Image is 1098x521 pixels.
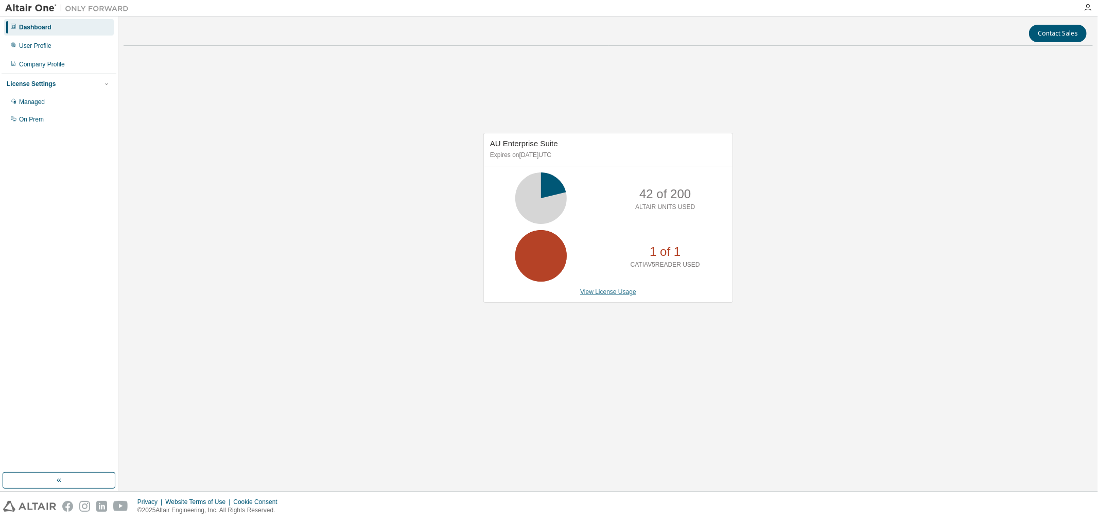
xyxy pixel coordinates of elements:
div: Dashboard [19,23,51,31]
img: Altair One [5,3,134,13]
img: altair_logo.svg [3,501,56,512]
img: facebook.svg [62,501,73,512]
p: 42 of 200 [639,185,691,203]
img: linkedin.svg [96,501,107,512]
p: © 2025 Altair Engineering, Inc. All Rights Reserved. [137,506,284,515]
p: ALTAIR UNITS USED [635,203,695,212]
button: Contact Sales [1029,25,1087,42]
div: User Profile [19,42,51,50]
div: License Settings [7,80,56,88]
img: youtube.svg [113,501,128,512]
div: On Prem [19,115,44,124]
p: Expires on [DATE] UTC [490,151,724,160]
span: AU Enterprise Suite [490,139,558,148]
div: Website Terms of Use [165,498,233,506]
div: Company Profile [19,60,65,68]
div: Cookie Consent [233,498,283,506]
img: instagram.svg [79,501,90,512]
div: Privacy [137,498,165,506]
p: 1 of 1 [650,243,681,260]
p: CATIAV5READER USED [631,260,700,269]
a: View License Usage [580,288,636,296]
div: Managed [19,98,45,106]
